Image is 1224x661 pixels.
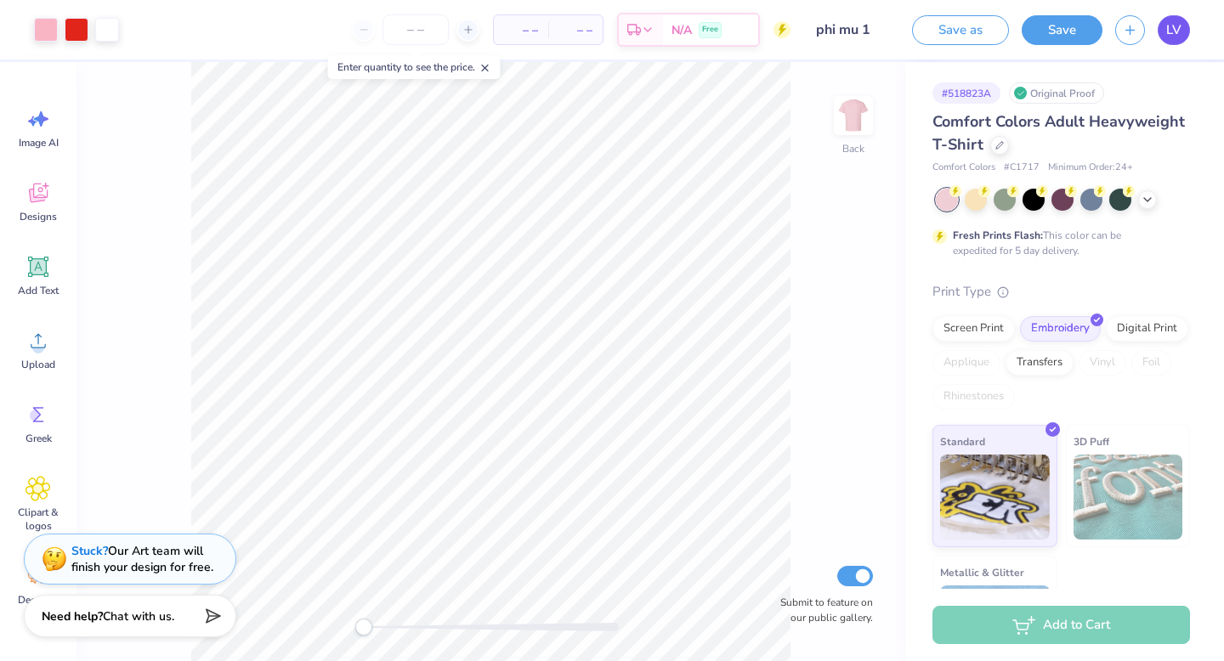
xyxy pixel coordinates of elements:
div: Back [842,141,864,156]
div: Applique [932,350,1000,376]
span: Add Text [18,284,59,297]
img: Standard [940,455,1050,540]
span: Greek [25,432,52,445]
span: Comfort Colors [932,161,995,175]
span: Free [702,24,718,36]
strong: Need help? [42,608,103,624]
div: Digital Print [1106,316,1188,342]
div: Accessibility label [355,619,372,636]
span: Metallic & Glitter [940,563,1024,581]
span: Image AI [19,136,59,150]
span: LV [1166,20,1181,40]
div: Rhinestones [932,384,1015,410]
img: Back [836,99,870,133]
label: Submit to feature on our public gallery. [771,595,873,625]
div: Enter quantity to see the price. [328,55,501,79]
a: LV [1158,15,1190,45]
span: Designs [20,210,57,223]
span: – – [504,21,538,39]
span: – – [558,21,592,39]
span: Upload [21,358,55,371]
div: Original Proof [1009,82,1104,104]
span: N/A [671,21,692,39]
div: Vinyl [1079,350,1126,376]
div: # 518823A [932,82,1000,104]
input: Untitled Design [803,13,887,47]
div: Print Type [932,282,1190,302]
img: 3D Puff [1074,455,1183,540]
span: Comfort Colors Adult Heavyweight T-Shirt [932,111,1185,155]
div: Foil [1131,350,1171,376]
strong: Stuck? [71,543,108,559]
input: – – [382,14,449,45]
div: Embroidery [1020,316,1101,342]
div: Transfers [1006,350,1074,376]
button: Save [1022,15,1102,45]
span: # C1717 [1004,161,1040,175]
strong: Fresh Prints Flash: [953,229,1043,242]
span: Chat with us. [103,608,174,624]
span: Minimum Order: 24 + [1048,161,1133,175]
div: Screen Print [932,316,1015,342]
button: Save as [912,15,1009,45]
span: 3D Puff [1074,432,1109,450]
span: Clipart & logos [10,506,66,533]
div: Our Art team will finish your design for free. [71,543,213,575]
div: This color can be expedited for 5 day delivery. [953,228,1162,258]
span: Standard [940,432,985,450]
span: Decorate [18,593,59,607]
